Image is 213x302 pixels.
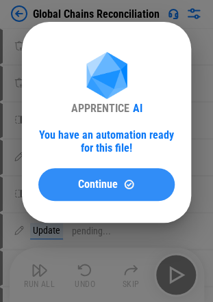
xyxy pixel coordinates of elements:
img: Continue [123,178,135,190]
div: APPRENTICE [71,102,129,115]
div: AI [133,102,142,115]
div: You have an automation ready for this file! [38,128,175,154]
img: Apprentice AI [79,52,134,102]
button: ContinueContinue [38,168,175,201]
span: Continue [78,179,118,190]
